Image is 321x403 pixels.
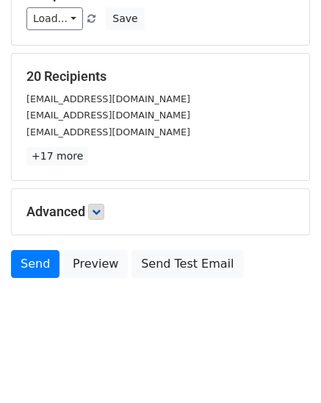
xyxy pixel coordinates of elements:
small: [EMAIL_ADDRESS][DOMAIN_NAME] [26,93,190,104]
a: +17 more [26,147,88,165]
a: Load... [26,7,83,30]
a: Send Test Email [131,250,243,278]
div: Widget de chat [248,332,321,403]
small: [EMAIL_ADDRESS][DOMAIN_NAME] [26,126,190,138]
button: Save [106,7,144,30]
iframe: Chat Widget [248,332,321,403]
a: Send [11,250,59,278]
h5: Advanced [26,204,295,220]
small: [EMAIL_ADDRESS][DOMAIN_NAME] [26,110,190,121]
h5: 20 Recipients [26,68,295,85]
a: Preview [63,250,128,278]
